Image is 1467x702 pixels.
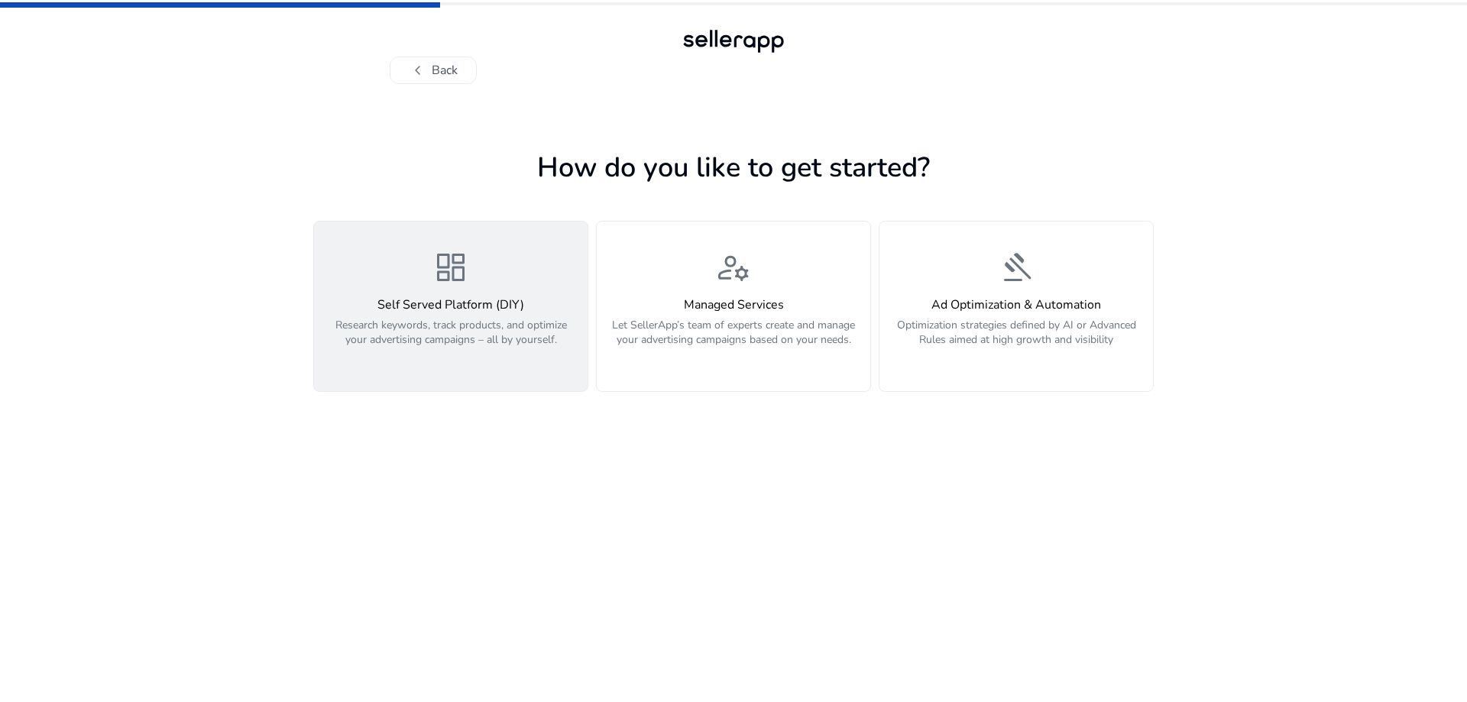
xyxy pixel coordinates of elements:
[432,249,469,286] span: dashboard
[715,249,752,286] span: manage_accounts
[409,61,427,79] span: chevron_left
[313,151,1154,184] h1: How do you like to get started?
[313,221,588,392] button: dashboardSelf Served Platform (DIY)Research keywords, track products, and optimize your advertisi...
[596,221,871,392] button: manage_accountsManaged ServicesLet SellerApp’s team of experts create and manage your advertising...
[998,249,1035,286] span: gavel
[606,318,861,364] p: Let SellerApp’s team of experts create and manage your advertising campaigns based on your needs.
[390,57,477,84] button: chevron_leftBack
[879,221,1154,392] button: gavelAd Optimization & AutomationOptimization strategies defined by AI or Advanced Rules aimed at...
[323,318,578,364] p: Research keywords, track products, and optimize your advertising campaigns – all by yourself.
[323,298,578,312] h4: Self Served Platform (DIY)
[606,298,861,312] h4: Managed Services
[889,298,1144,312] h4: Ad Optimization & Automation
[889,318,1144,364] p: Optimization strategies defined by AI or Advanced Rules aimed at high growth and visibility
